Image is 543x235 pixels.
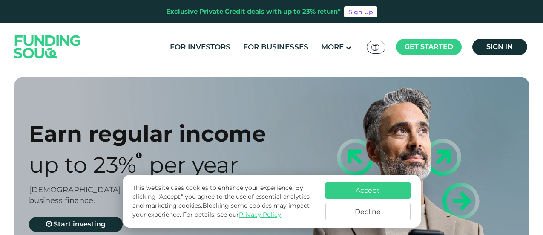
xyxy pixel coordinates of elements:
[149,151,238,178] span: Per Year
[239,211,281,218] a: Privacy Policy
[6,25,89,68] img: Logo
[183,211,282,218] span: For details, see our .
[371,44,379,51] img: SA Flag
[29,120,287,147] div: Earn regular income
[29,217,123,232] a: Start investing
[472,39,527,55] a: Sign in
[321,43,344,51] span: More
[29,185,232,205] span: [DEMOGRAPHIC_DATA] compliant investing in small business finance.
[166,7,341,17] div: Exclusive Private Credit deals with up to 23% return*
[132,183,316,219] p: This website uses cookies to enhance your experience. By clicking "Accept," you agree to the use ...
[344,6,377,17] a: Sign Up
[136,152,142,159] i: 23% IRR (expected) ~ 15% Net yield (expected)
[54,220,106,228] span: Start investing
[325,182,411,199] button: Accept
[405,43,453,51] span: Get started
[168,40,233,54] a: For Investors
[486,43,513,51] span: Sign in
[29,151,136,178] span: Up to 23%
[241,40,310,54] a: For Businesses
[132,202,310,218] span: Blocking some cookies may impact your experience.
[325,203,411,220] button: Decline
